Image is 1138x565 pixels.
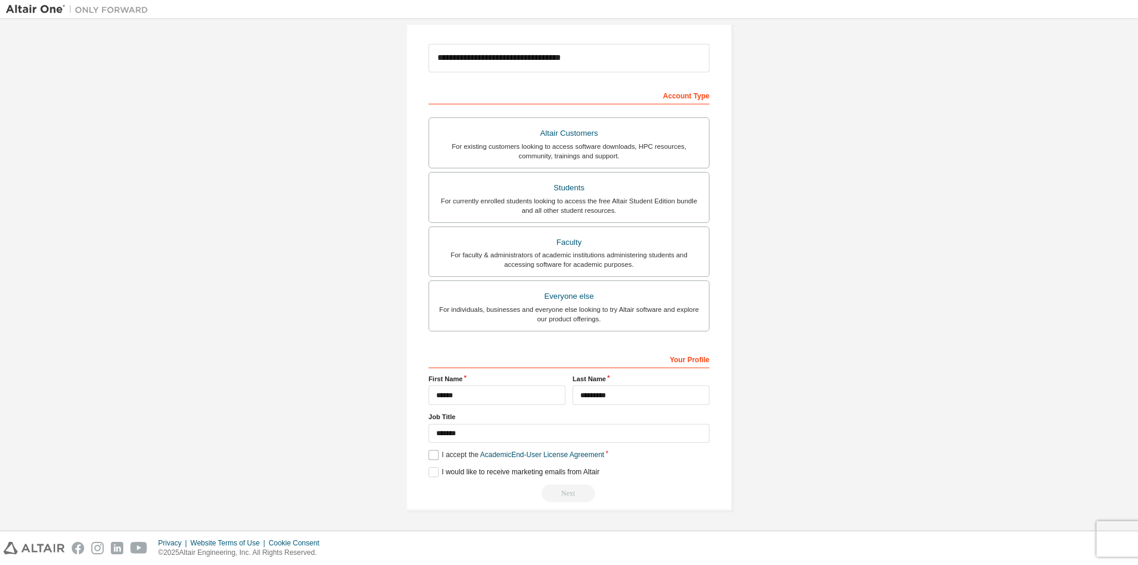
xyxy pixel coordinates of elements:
[4,542,65,554] img: altair_logo.svg
[429,484,709,502] div: Read and acccept EULA to continue
[436,234,702,251] div: Faculty
[436,305,702,324] div: For individuals, businesses and everyone else looking to try Altair software and explore our prod...
[158,548,327,558] p: © 2025 Altair Engineering, Inc. All Rights Reserved.
[429,349,709,368] div: Your Profile
[429,374,565,384] label: First Name
[429,467,599,477] label: I would like to receive marketing emails from Altair
[429,412,709,422] label: Job Title
[436,288,702,305] div: Everyone else
[436,196,702,215] div: For currently enrolled students looking to access the free Altair Student Edition bundle and all ...
[190,538,268,548] div: Website Terms of Use
[6,4,154,15] img: Altair One
[158,538,190,548] div: Privacy
[130,542,148,554] img: youtube.svg
[268,538,326,548] div: Cookie Consent
[436,250,702,269] div: For faculty & administrators of academic institutions administering students and accessing softwa...
[429,85,709,104] div: Account Type
[436,142,702,161] div: For existing customers looking to access software downloads, HPC resources, community, trainings ...
[436,125,702,142] div: Altair Customers
[91,542,104,554] img: instagram.svg
[480,451,604,459] a: Academic End-User License Agreement
[573,374,709,384] label: Last Name
[436,180,702,196] div: Students
[429,450,604,460] label: I accept the
[111,542,123,554] img: linkedin.svg
[72,542,84,554] img: facebook.svg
